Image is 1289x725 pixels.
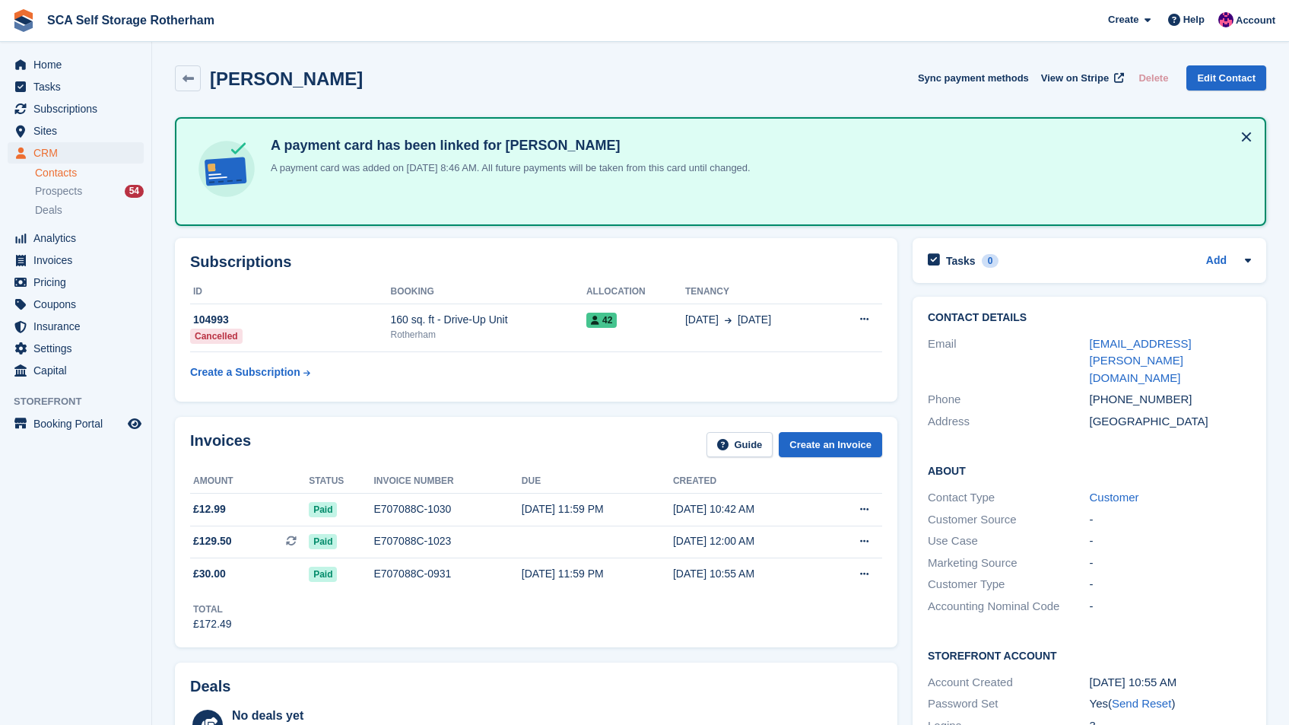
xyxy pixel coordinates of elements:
a: menu [8,142,144,164]
h2: About [928,463,1251,478]
a: menu [8,54,144,75]
th: Booking [391,280,586,304]
div: £172.49 [193,616,232,632]
div: Password Set [928,695,1090,713]
a: [EMAIL_ADDRESS][PERSON_NAME][DOMAIN_NAME] [1090,337,1192,384]
a: menu [8,250,144,271]
div: Account Created [928,674,1090,692]
a: Guide [706,432,773,457]
a: Prospects 54 [35,183,144,199]
div: [DATE] 12:00 AM [673,533,824,549]
div: Customer Type [928,576,1090,593]
div: [DATE] 10:42 AM [673,501,824,517]
h2: Deals [190,678,230,695]
span: £30.00 [193,566,226,582]
th: Created [673,469,824,494]
div: [DATE] 10:55 AM [673,566,824,582]
div: - [1090,576,1252,593]
img: card-linked-ebf98d0992dc2aeb22e95c0e3c79077019eb2392cfd83c6a337811c24bc77127.svg [195,137,259,201]
div: [DATE] 11:59 PM [522,566,673,582]
div: Rotherham [391,328,586,342]
span: View on Stripe [1041,71,1109,86]
div: 160 sq. ft - Drive-Up Unit [391,312,586,328]
h2: Tasks [946,254,976,268]
span: Capital [33,360,125,381]
div: Create a Subscription [190,364,300,380]
a: Create a Subscription [190,358,310,386]
div: - [1090,555,1252,572]
h2: Contact Details [928,312,1251,324]
h2: Invoices [190,432,251,457]
div: Yes [1090,695,1252,713]
span: Create [1108,12,1138,27]
span: Paid [309,534,337,549]
div: Contact Type [928,489,1090,507]
th: Amount [190,469,309,494]
div: [GEOGRAPHIC_DATA] [1090,413,1252,431]
span: Pricing [33,272,125,293]
a: Customer [1090,491,1139,504]
a: menu [8,360,144,381]
span: Storefront [14,394,151,409]
div: Address [928,413,1090,431]
button: Sync payment methods [918,65,1029,91]
span: Coupons [33,294,125,315]
span: Invoices [33,250,125,271]
span: Subscriptions [33,98,125,119]
div: No deals yet [232,707,551,725]
span: CRM [33,142,125,164]
div: E707088C-1023 [373,533,521,549]
a: menu [8,413,144,434]
div: [PHONE_NUMBER] [1090,391,1252,409]
span: ( ) [1108,697,1175,710]
a: menu [8,294,144,315]
div: Marketing Source [928,555,1090,572]
span: Insurance [33,316,125,337]
span: [DATE] [685,312,719,328]
span: Prospects [35,184,82,199]
div: - [1090,598,1252,615]
div: 0 [982,254,999,268]
span: Tasks [33,76,125,97]
div: Accounting Nominal Code [928,598,1090,615]
a: menu [8,316,144,337]
h2: [PERSON_NAME] [210,68,363,89]
a: View on Stripe [1035,65,1127,91]
a: Contacts [35,166,144,180]
a: menu [8,338,144,359]
th: Due [522,469,673,494]
a: Preview store [125,415,144,433]
div: - [1090,511,1252,529]
span: [DATE] [738,312,771,328]
div: 54 [125,185,144,198]
span: Home [33,54,125,75]
div: 104993 [190,312,391,328]
div: Customer Source [928,511,1090,529]
span: Sites [33,120,125,142]
a: menu [8,98,144,119]
a: Send Reset [1112,697,1171,710]
div: Email [928,335,1090,387]
th: Status [309,469,373,494]
span: £12.99 [193,501,226,517]
div: E707088C-0931 [373,566,521,582]
a: Create an Invoice [779,432,882,457]
h2: Storefront Account [928,647,1251,663]
span: Analytics [33,227,125,249]
div: [DATE] 10:55 AM [1090,674,1252,692]
span: Deals [35,203,62,218]
span: Help [1183,12,1205,27]
span: £129.50 [193,533,232,549]
th: ID [190,280,391,304]
a: Edit Contact [1186,65,1266,91]
th: Allocation [586,280,685,304]
h2: Subscriptions [190,253,882,271]
a: Deals [35,202,144,218]
a: Add [1206,253,1227,270]
div: Total [193,603,232,616]
div: E707088C-1030 [373,501,521,517]
div: Use Case [928,533,1090,550]
a: menu [8,120,144,142]
img: stora-icon-8386f47178a22dfd0bd8f6a31ec36ba5ce8667c1dd55bd0f319d3a0aa187defe.svg [12,9,35,32]
a: menu [8,272,144,293]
